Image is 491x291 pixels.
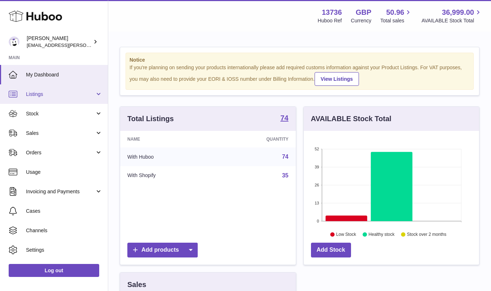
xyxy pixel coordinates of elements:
[27,35,92,49] div: [PERSON_NAME]
[380,17,412,24] span: Total sales
[9,36,19,47] img: horia@orea.uk
[386,8,404,17] span: 50.96
[311,243,351,257] a: Add Stock
[315,165,319,169] text: 39
[26,110,95,117] span: Stock
[442,8,474,17] span: 36,999.00
[127,280,146,290] h3: Sales
[322,8,342,17] strong: 13736
[368,232,395,237] text: Healthy stock
[280,114,288,122] strong: 74
[26,188,95,195] span: Invoicing and Payments
[127,243,198,257] a: Add products
[215,131,295,147] th: Quantity
[26,91,95,98] span: Listings
[315,183,319,187] text: 26
[351,17,372,24] div: Currency
[27,42,145,48] span: [EMAIL_ADDRESS][PERSON_NAME][DOMAIN_NAME]
[421,17,482,24] span: AVAILABLE Stock Total
[26,227,102,234] span: Channels
[407,232,446,237] text: Stock over 2 months
[311,114,391,124] h3: AVAILABLE Stock Total
[127,114,174,124] h3: Total Listings
[280,114,288,123] a: 74
[318,17,342,24] div: Huboo Ref
[317,219,319,223] text: 0
[336,232,356,237] text: Low Stock
[120,131,215,147] th: Name
[26,149,95,156] span: Orders
[26,130,95,137] span: Sales
[26,71,102,78] span: My Dashboard
[282,154,289,160] a: 74
[282,172,289,178] a: 35
[120,147,215,166] td: With Huboo
[130,64,470,86] div: If you're planning on sending your products internationally please add required customs informati...
[315,147,319,151] text: 52
[9,264,99,277] a: Log out
[26,247,102,253] span: Settings
[315,201,319,205] text: 13
[315,72,359,86] a: View Listings
[421,8,482,24] a: 36,999.00 AVAILABLE Stock Total
[130,57,470,63] strong: Notice
[356,8,371,17] strong: GBP
[380,8,412,24] a: 50.96 Total sales
[120,166,215,185] td: With Shopify
[26,208,102,215] span: Cases
[26,169,102,176] span: Usage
